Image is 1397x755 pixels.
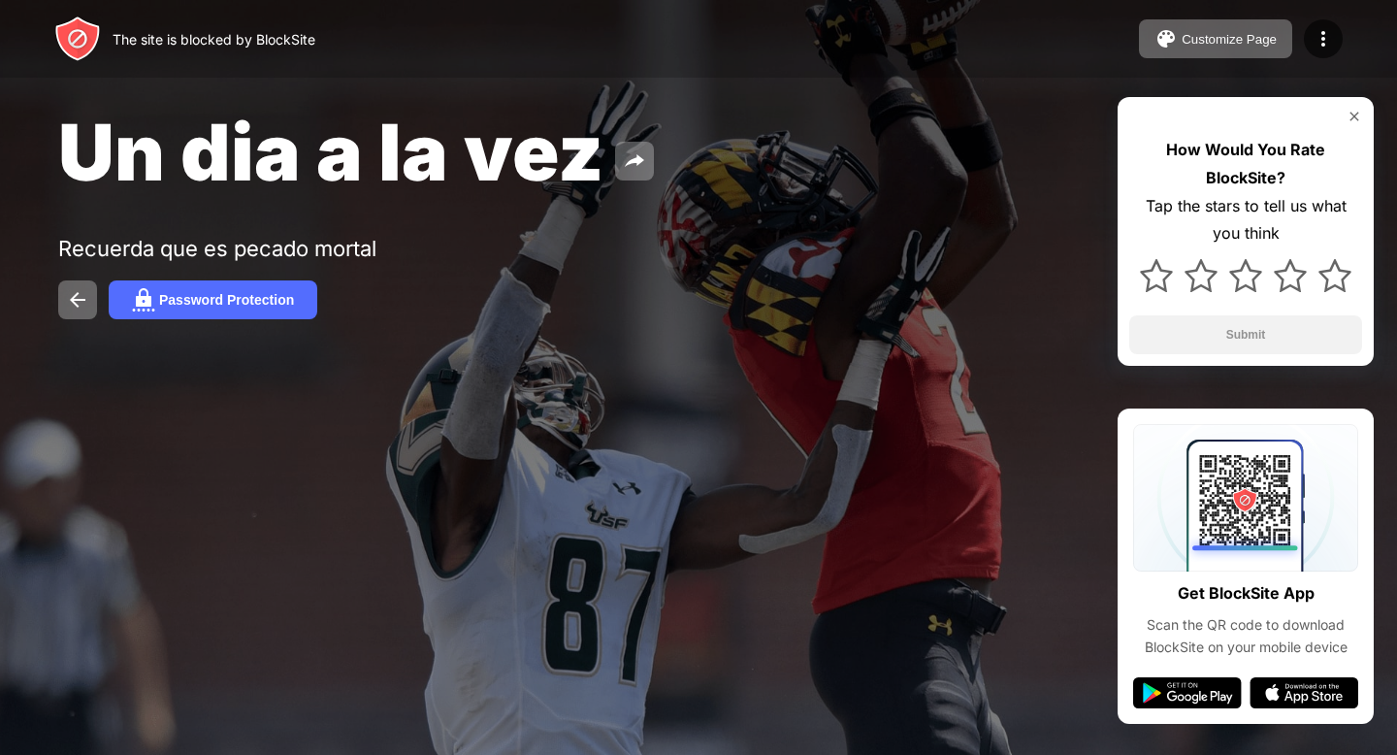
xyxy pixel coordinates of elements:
[1312,27,1335,50] img: menu-icon.svg
[113,31,315,48] div: The site is blocked by BlockSite
[1133,424,1358,572] img: qrcode.svg
[132,288,155,312] img: password.svg
[109,280,317,319] button: Password Protection
[1133,614,1358,658] div: Scan the QR code to download BlockSite on your mobile device
[1347,109,1362,124] img: rate-us-close.svg
[1139,19,1292,58] button: Customize Page
[1318,259,1351,292] img: star.svg
[1185,259,1218,292] img: star.svg
[1129,136,1362,192] div: How Would You Rate BlockSite?
[1154,27,1178,50] img: pallet.svg
[1133,677,1242,708] img: google-play.svg
[66,288,89,312] img: back.svg
[1178,579,1315,607] div: Get BlockSite App
[1250,677,1358,708] img: app-store.svg
[1229,259,1262,292] img: star.svg
[58,105,603,199] span: Un dia a la vez
[54,16,101,62] img: header-logo.svg
[159,292,294,308] div: Password Protection
[1140,259,1173,292] img: star.svg
[1274,259,1307,292] img: star.svg
[623,149,646,173] img: share.svg
[1182,32,1277,47] div: Customize Page
[1129,315,1362,354] button: Submit
[1129,192,1362,248] div: Tap the stars to tell us what you think
[58,236,658,261] div: Recuerda que es pecado mortal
